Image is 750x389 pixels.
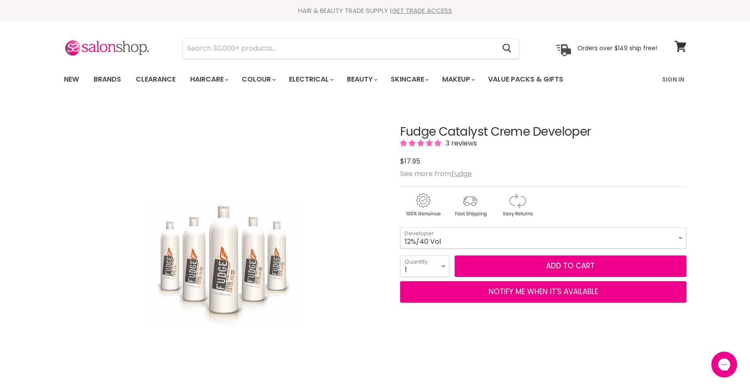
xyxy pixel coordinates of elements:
img: genuine.gif [400,192,446,218]
a: Value Packs & Gifts [482,70,570,88]
a: Electrical [282,70,339,88]
nav: Main [53,67,697,92]
p: Orders over $149 ship free! [577,44,657,52]
a: GET TRADE ACCESS [392,6,452,15]
input: Search [183,39,496,58]
select: Quantity [400,255,449,277]
a: Colour [235,70,281,88]
img: shipping.gif [447,192,493,218]
button: Add to cart [455,255,686,277]
a: Sign In [657,70,689,88]
img: Fudge Catalyst Creme Developer [146,147,302,380]
span: 3 reviews [443,138,477,148]
img: returns.gif [495,192,540,218]
a: New [58,70,85,88]
form: Product [182,38,519,59]
div: HAIR & BEAUTY TRADE SUPPLY | [53,6,697,15]
ul: Main menu [58,67,613,92]
a: Brands [87,70,128,88]
a: Fudge [451,169,472,179]
iframe: Gorgias live chat messenger [707,349,741,380]
a: Haircare [184,70,234,88]
h1: Fudge Catalyst Creme Developer [400,125,686,139]
button: NOTIFY ME WHEN IT'S AVAILABLE [400,281,686,303]
span: See more from [400,169,472,179]
a: Beauty [340,70,383,88]
button: Search [496,39,519,58]
a: Skincare [384,70,434,88]
span: $17.95 [400,156,420,166]
span: Add to cart [546,261,595,271]
a: Makeup [436,70,480,88]
a: Clearance [129,70,182,88]
span: 5.00 stars [400,138,443,148]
